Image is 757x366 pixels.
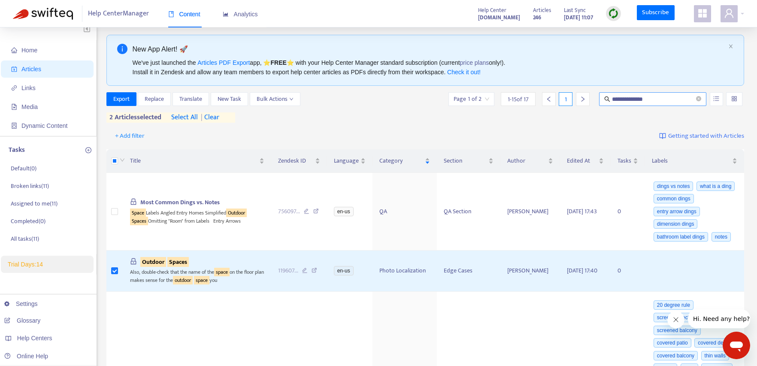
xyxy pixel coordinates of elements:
[17,335,52,342] span: Help Centers
[11,85,17,91] span: link
[270,59,286,66] b: FREE
[21,85,36,91] span: Links
[580,96,586,102] span: right
[211,92,248,106] button: New Task
[145,94,164,104] span: Replace
[140,197,220,207] span: Most Common Dings vs. Notes
[197,59,250,66] a: Articles PDF Export
[106,92,136,106] button: Export
[8,261,43,268] span: Trial Days: 14
[654,351,698,360] span: covered balcony
[696,96,701,101] span: close-circle
[11,234,39,243] p: All tasks ( 11 )
[21,66,41,73] span: Articles
[11,217,45,226] p: Completed ( 0 )
[667,311,684,328] iframe: Close message
[507,156,546,166] span: Author
[106,112,162,123] span: 2 articles selected
[654,219,698,229] span: dimension dings
[567,156,597,166] span: Edited At
[654,232,708,242] span: bathroom label dings
[226,209,247,217] sqkw: Outdoor
[115,131,145,141] span: + Add filter
[500,251,560,292] td: [PERSON_NAME]
[500,173,560,251] td: [PERSON_NAME]
[567,206,597,216] span: [DATE] 17:43
[167,257,189,267] sqkw: Spaces
[728,44,733,49] span: close
[618,156,631,166] span: Tasks
[194,276,209,284] sqkw: space
[223,11,258,18] span: Analytics
[710,92,723,106] button: unordered-list
[611,173,645,251] td: 0
[608,8,619,19] img: sync.dc5367851b00ba804db3.png
[334,156,359,166] span: Language
[11,104,17,110] span: file-image
[564,13,593,22] strong: [DATE] 11:07
[379,156,424,166] span: Category
[173,92,209,106] button: Translate
[21,103,38,110] span: Media
[218,94,241,104] span: New Task
[130,267,264,284] div: Also, double-check that the name of the on the floor plan makes sense for the you
[701,351,729,360] span: thin walls
[713,96,719,102] span: unordered-list
[696,181,735,191] span: what is a ding
[4,317,40,324] a: Glossary
[437,251,500,292] td: Edge Cases
[604,96,610,102] span: search
[289,97,294,101] span: down
[250,92,300,106] button: Bulk Actionsdown
[4,353,48,360] a: Online Help
[201,112,203,123] span: |
[117,44,127,54] span: info-circle
[444,156,487,166] span: Section
[133,44,725,54] div: New App Alert! 🚀
[724,8,734,18] span: user
[652,156,730,166] span: Labels
[654,338,691,348] span: covered patio
[171,112,198,123] span: select all
[278,207,300,216] span: 756097 ...
[668,131,744,141] span: Getting started with Articles
[478,13,520,22] strong: [DOMAIN_NAME]
[130,258,137,265] span: lock
[533,13,541,22] strong: 246
[437,149,500,173] th: Section
[654,207,700,216] span: entry arrow dings
[447,69,481,76] a: Check it out!
[533,6,551,15] span: Articles
[88,6,149,22] span: Help Center Manager
[460,59,489,66] a: price plans
[257,94,294,104] span: Bulk Actions
[214,268,230,276] sqkw: space
[437,173,500,251] td: QA Section
[697,8,708,18] span: appstore
[223,11,229,17] span: area-chart
[564,6,586,15] span: Last Sync
[130,217,148,225] sqkw: Spaces
[4,300,38,307] a: Settings
[712,232,731,242] span: notes
[327,149,372,173] th: Language
[688,309,750,328] iframe: Message from company
[21,122,67,129] span: Dynamic Content
[11,181,49,191] p: Broken links ( 11 )
[11,123,17,129] span: container
[478,6,506,15] span: Help Center
[334,207,354,216] span: en-us
[500,149,560,173] th: Author
[138,92,171,106] button: Replace
[508,95,529,104] span: 1 - 15 of 17
[123,149,271,173] th: Title
[11,164,36,173] p: Default ( 0 )
[654,313,694,322] span: screened deck
[133,58,725,77] div: We've just launched the app, ⭐ ⭐️ with your Help Center Manager standard subscription (current on...
[611,149,645,173] th: Tasks
[11,199,58,208] p: Assigned to me ( 11 )
[130,198,137,205] span: lock
[120,157,125,163] span: down
[168,11,174,17] span: book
